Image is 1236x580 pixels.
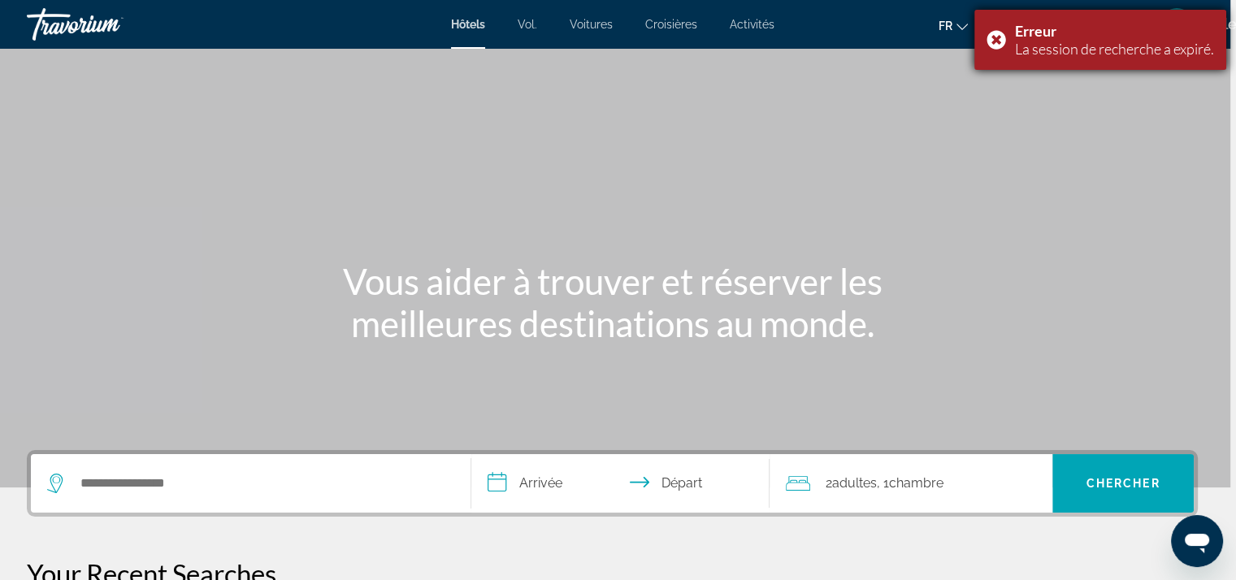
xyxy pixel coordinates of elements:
[770,454,1052,513] button: Travelers: 2 adults, 0 children
[1015,22,1056,40] font: Erreur
[939,14,968,37] button: Changer de langue
[79,471,446,496] input: Search hotel destination
[1052,454,1194,513] button: Search
[1171,515,1223,567] iframe: Bouton de lancement de la fenêtre de messagerie
[1086,477,1160,490] span: Chercher
[825,472,876,495] span: 2
[876,472,943,495] span: , 1
[831,475,876,491] span: Adultes
[645,18,697,31] a: Croisières
[939,19,952,32] font: fr
[308,260,917,344] h1: Vous aider à trouver et réserver les meilleures destinations au monde.
[451,18,485,31] a: Hôtels
[31,454,1194,513] div: Search widget
[27,3,189,45] a: Travorium
[570,18,613,31] a: Voitures
[1015,22,1214,40] div: Erreur
[888,475,943,491] span: Chambre
[518,18,537,31] a: Vol.
[730,18,774,31] a: Activités
[471,454,770,513] button: Select check in and out date
[1015,40,1214,58] font: La session de recherche a expiré.
[1156,7,1198,41] button: Menu utilisateur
